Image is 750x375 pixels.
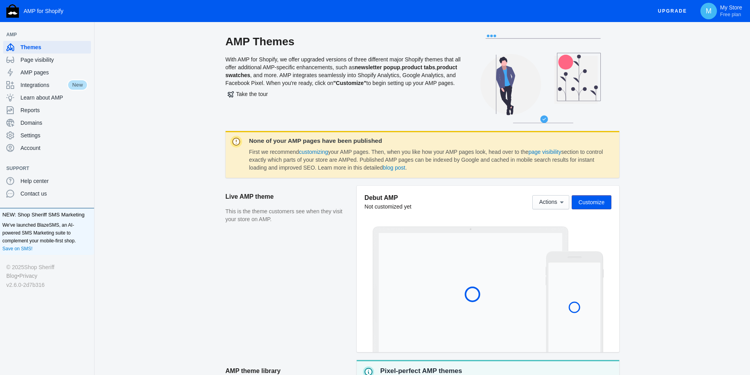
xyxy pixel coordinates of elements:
h2: Live AMP theme [226,186,349,208]
div: Not customized yet [365,203,411,211]
a: AMP pages [3,66,91,79]
span: Support [6,164,80,172]
img: Laptop frame [372,226,569,352]
span: Upgrade [658,4,687,18]
span: Learn about AMP [20,94,88,102]
h5: Debut AMP [365,194,411,202]
div: © 2025 [6,263,88,272]
a: Page visibility [3,54,91,66]
a: Learn about AMP [3,91,91,104]
button: Take the tour [226,87,270,101]
iframe: Drift Widget Chat Controller [711,336,741,366]
img: Shop Sheriff Logo [6,4,19,18]
a: Save on SMS! [2,245,33,253]
dt: None of your AMP pages have been published [249,137,605,144]
span: Integrations [20,81,67,89]
span: AMP for Shopify [24,8,63,14]
a: Account [3,142,91,154]
a: Reports [3,104,91,116]
button: Add a sales channel [80,167,93,170]
a: Blog [6,272,17,280]
div: v2.6.0-2d7b316 [6,281,88,289]
span: M [705,7,713,15]
span: AMP [6,31,80,39]
span: Page visibility [20,56,88,64]
h2: AMP Themes [226,35,462,49]
button: Add a sales channel [80,33,93,36]
span: Settings [20,131,88,139]
a: Privacy [19,272,37,280]
span: Account [20,144,88,152]
a: Domains [3,116,91,129]
a: Settings [3,129,91,142]
p: This is the theme customers see when they visit your store on AMP. [226,208,349,223]
a: IntegrationsNew [3,79,91,91]
p: My Store [720,4,742,18]
button: Actions [532,195,569,209]
button: Customize [572,195,611,209]
span: AMP pages [20,68,88,76]
div: • [6,272,88,280]
span: Customize [578,199,604,205]
b: "Customize" [333,80,366,86]
a: blog post [383,164,406,171]
button: Upgrade [652,4,693,18]
div: With AMP for Shopify, we offer upgraded versions of three different major Shopify themes that all... [226,35,462,131]
span: Free plan [720,11,741,18]
span: Domains [20,119,88,127]
a: customizing [299,149,328,155]
b: newsletter popup [355,64,400,70]
dd: First we recommend your AMP pages. Then, when you like how your AMP pages look, head over to the ... [249,148,605,172]
span: Contact us [20,190,88,198]
img: Mobile frame [546,251,604,352]
span: Help center [20,177,88,185]
a: Themes [3,41,91,54]
span: Take the tour [228,91,268,97]
span: Themes [20,43,88,51]
b: product tabs [402,64,435,70]
a: Shop Sheriff [24,263,54,272]
a: page visibility [528,149,561,155]
span: New [67,79,88,91]
span: Reports [20,106,88,114]
span: Actions [539,199,557,205]
a: Contact us [3,187,91,200]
